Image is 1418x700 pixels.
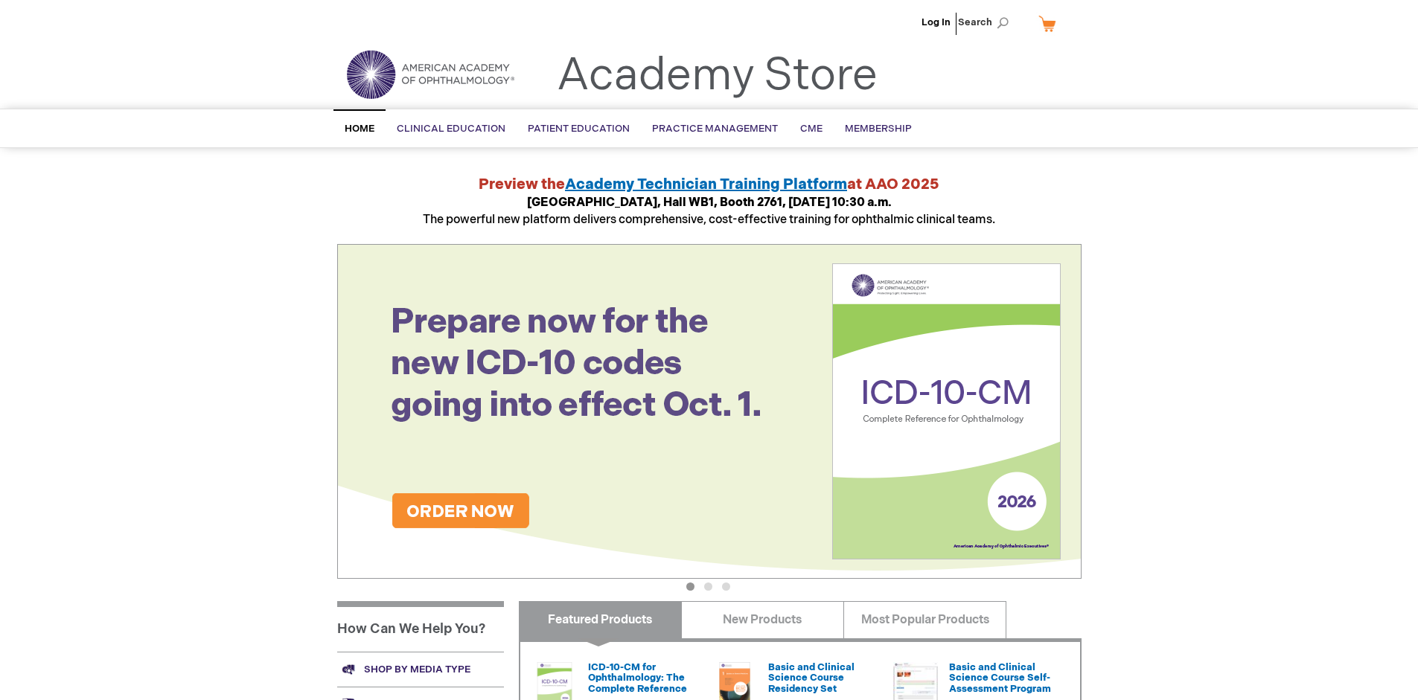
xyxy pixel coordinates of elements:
[345,123,374,135] span: Home
[565,176,847,193] a: Academy Technician Training Platform
[557,49,878,103] a: Academy Store
[527,196,892,210] strong: [GEOGRAPHIC_DATA], Hall WB1, Booth 2761, [DATE] 10:30 a.m.
[958,7,1015,37] span: Search
[845,123,912,135] span: Membership
[479,176,939,193] strong: Preview the at AAO 2025
[528,123,630,135] span: Patient Education
[337,652,504,687] a: Shop by media type
[423,196,995,227] span: The powerful new platform delivers comprehensive, cost-effective training for ophthalmic clinical...
[686,582,694,591] button: 1 of 3
[922,16,951,28] a: Log In
[397,123,505,135] span: Clinical Education
[768,661,855,695] a: Basic and Clinical Science Course Residency Set
[519,601,682,638] a: Featured Products
[704,582,712,591] button: 2 of 3
[588,661,687,695] a: ICD-10-CM for Ophthalmology: The Complete Reference
[800,123,823,135] span: CME
[337,601,504,652] h1: How Can We Help You?
[843,601,1006,638] a: Most Popular Products
[949,661,1051,695] a: Basic and Clinical Science Course Self-Assessment Program
[681,601,844,638] a: New Products
[652,123,778,135] span: Practice Management
[722,582,730,591] button: 3 of 3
